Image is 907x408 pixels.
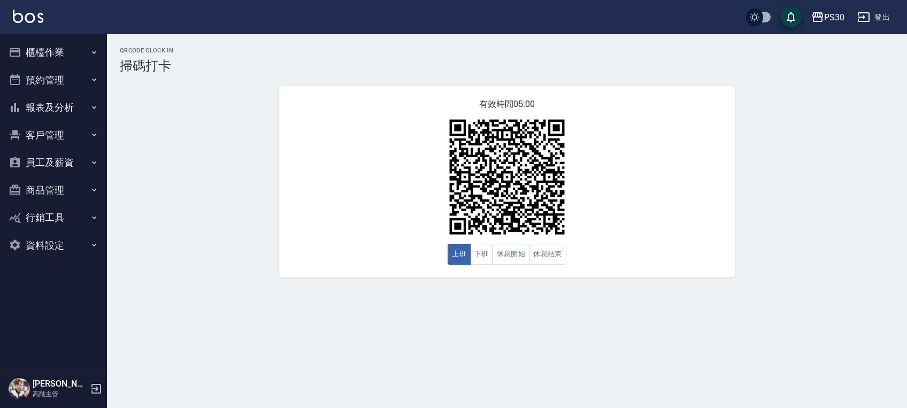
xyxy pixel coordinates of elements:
[780,6,802,28] button: save
[853,7,894,27] button: 登出
[13,10,43,23] img: Logo
[279,86,735,278] div: 有效時間 05:00
[4,149,103,176] button: 員工及薪資
[33,389,87,399] p: 高階主管
[33,379,87,389] h5: [PERSON_NAME]
[4,39,103,66] button: 櫃檯作業
[807,6,849,28] button: PS30
[493,244,530,265] button: 休息開始
[529,244,566,265] button: 休息結束
[4,232,103,259] button: 資料設定
[4,66,103,94] button: 預約管理
[4,204,103,232] button: 行銷工具
[4,176,103,204] button: 商品管理
[9,378,30,399] img: Person
[4,94,103,121] button: 報表及分析
[4,121,103,149] button: 客戶管理
[824,11,844,24] div: PS30
[120,47,894,54] h2: QRcode Clock In
[448,244,471,265] button: 上班
[120,58,894,73] h3: 掃碼打卡
[470,244,493,265] button: 下班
